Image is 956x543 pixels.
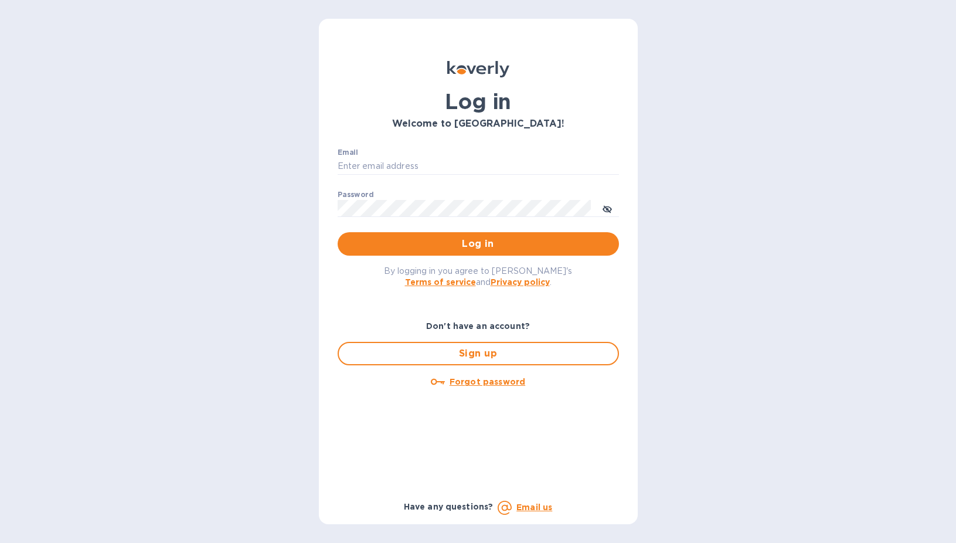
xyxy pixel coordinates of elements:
b: Have any questions? [404,502,494,511]
label: Email [338,149,358,156]
h1: Log in [338,89,619,114]
span: By logging in you agree to [PERSON_NAME]'s and . [384,266,572,287]
img: Koverly [447,61,509,77]
label: Password [338,191,373,198]
a: Terms of service [405,277,476,287]
button: Log in [338,232,619,256]
u: Forgot password [450,377,525,386]
button: Sign up [338,342,619,365]
b: Don't have an account? [426,321,530,331]
a: Email us [516,503,552,512]
button: toggle password visibility [596,196,619,220]
h3: Welcome to [GEOGRAPHIC_DATA]! [338,118,619,130]
span: Log in [347,237,610,251]
input: Enter email address [338,158,619,175]
span: Sign up [348,347,608,361]
a: Privacy policy [491,277,550,287]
